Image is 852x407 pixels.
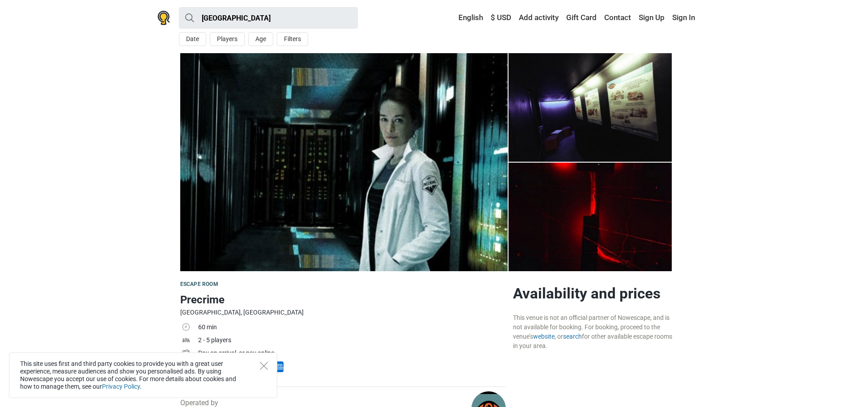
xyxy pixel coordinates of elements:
[248,32,273,46] button: Age
[180,292,506,308] h1: Precrime
[210,32,245,46] button: Players
[513,285,672,302] h2: Availability and prices
[9,352,277,398] div: This site uses first and third party cookies to provide you with a great user experience, measure...
[602,10,633,26] a: Contact
[277,32,308,46] button: Filters
[517,10,561,26] a: Add activity
[670,10,695,26] a: Sign In
[564,10,599,26] a: Gift Card
[513,313,672,351] div: This venue is not an official partner of Nowescape, and is not available for booking. For booking...
[179,7,358,29] input: try “London”
[450,10,485,26] a: English
[198,335,506,348] td: 2 - 5 players
[157,11,170,25] img: Nowescape logo
[509,53,672,162] img: Precrime photo 4
[488,10,513,26] a: $ USD
[533,333,555,340] a: website
[180,53,508,271] a: Precrime photo 9
[509,163,672,271] a: Precrime photo 4
[563,333,582,340] a: search
[198,322,506,335] td: 60 min
[102,383,140,390] a: Privacy Policy
[180,308,506,317] div: [GEOGRAPHIC_DATA], [GEOGRAPHIC_DATA]
[509,163,672,271] img: Precrime photo 5
[636,10,667,26] a: Sign Up
[260,362,268,370] button: Close
[180,281,218,287] span: Escape room
[198,348,506,358] div: Pay on arrival, or pay online
[509,53,672,162] a: Precrime photo 3
[179,32,206,46] button: Date
[452,15,458,21] img: English
[180,53,508,271] img: Precrime photo 10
